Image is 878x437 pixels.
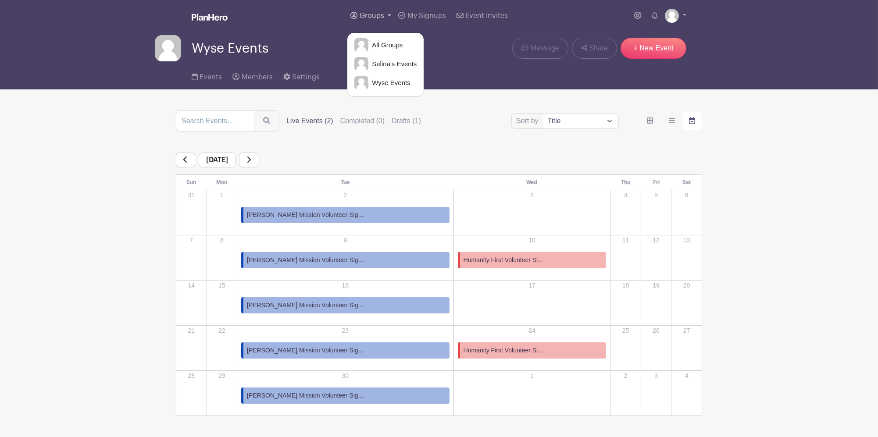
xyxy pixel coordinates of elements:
th: Sat [671,175,702,190]
a: Selina's Events [347,55,424,73]
img: default-ce2991bfa6775e67f084385cd625a349d9dcbb7a52a09fb2fda1e96e2d18dcdb.png [155,35,181,61]
a: Wyse Events [347,74,424,92]
p: 2 [238,191,453,200]
span: Wyse Events [368,78,410,88]
a: + New Event [621,38,686,59]
input: Search Events... [176,110,254,131]
p: 13 [672,236,701,245]
span: Members [242,74,273,81]
p: 2 [611,371,640,380]
span: Humanity First Volunteer Si... [464,346,543,355]
p: 21 [177,326,206,335]
a: [PERSON_NAME] Mission Volunteer Sig... [241,207,450,223]
p: 7 [177,236,206,245]
a: [PERSON_NAME] Mission Volunteer Sig... [241,252,450,268]
span: [DATE] [199,153,236,167]
a: Members [232,61,272,89]
img: default-ce2991bfa6775e67f084385cd625a349d9dcbb7a52a09fb2fda1e96e2d18dcdb.png [354,76,368,90]
a: Humanity First Volunteer Si... [458,252,607,268]
img: default-ce2991bfa6775e67f084385cd625a349d9dcbb7a52a09fb2fda1e96e2d18dcdb.png [354,57,368,71]
p: 23 [238,326,453,335]
a: Events [192,61,222,89]
p: 16 [238,281,453,290]
p: 27 [672,326,701,335]
span: Message [531,43,559,53]
p: 15 [207,281,237,290]
th: Fri [641,175,671,190]
span: [PERSON_NAME] Mission Volunteer Sig... [247,210,363,220]
p: 25 [611,326,640,335]
p: 24 [454,326,610,335]
span: Wyse Events [192,41,268,56]
th: Mon [207,175,237,190]
label: Completed (0) [340,116,385,126]
p: 22 [207,326,237,335]
a: All Groups [347,36,424,54]
span: Selina's Events [368,59,417,69]
a: Share [572,38,617,59]
span: [PERSON_NAME] Mission Volunteer Sig... [247,346,363,355]
div: Groups [347,32,424,97]
img: default-ce2991bfa6775e67f084385cd625a349d9dcbb7a52a09fb2fda1e96e2d18dcdb.png [354,38,368,52]
span: Event Invites [465,12,508,19]
p: 5 [642,191,671,200]
p: 6 [672,191,701,200]
p: 26 [642,326,671,335]
span: Groups [360,12,384,19]
p: 12 [642,236,671,245]
div: filters [286,116,421,126]
p: 3 [642,371,671,380]
span: Share [589,43,608,53]
p: 14 [177,281,206,290]
span: [PERSON_NAME] Mission Volunteer Sig... [247,391,363,400]
p: 8 [207,236,237,245]
p: 30 [238,371,453,380]
p: 20 [672,281,701,290]
a: Settings [283,61,320,89]
label: Drafts (1) [392,116,421,126]
a: [PERSON_NAME] Mission Volunteer Sig... [241,387,450,404]
p: 19 [642,281,671,290]
a: [PERSON_NAME] Mission Volunteer Sig... [241,342,450,359]
p: 1 [454,371,610,380]
span: [PERSON_NAME] Mission Volunteer Sig... [247,256,363,265]
span: Settings [292,74,320,81]
p: 4 [611,191,640,200]
p: 9 [238,236,453,245]
p: 17 [454,281,610,290]
img: logo_white-6c42ec7e38ccf1d336a20a19083b03d10ae64f83f12c07503d8b9e83406b4c7d.svg [192,14,228,21]
p: 31 [177,191,206,200]
a: Message [512,38,568,59]
a: Humanity First Volunteer Si... [458,342,607,359]
p: 3 [454,191,610,200]
p: 28 [177,371,206,380]
span: Events [200,74,222,81]
a: [PERSON_NAME] Mission Volunteer Sig... [241,297,450,313]
p: 11 [611,236,640,245]
img: default-ce2991bfa6775e67f084385cd625a349d9dcbb7a52a09fb2fda1e96e2d18dcdb.png [665,9,679,23]
th: Wed [453,175,610,190]
span: [PERSON_NAME] Mission Volunteer Sig... [247,301,363,310]
p: 1 [207,191,237,200]
label: Sort by [516,116,541,126]
span: My Signups [407,12,446,19]
th: Thu [610,175,641,190]
p: 29 [207,371,237,380]
span: Humanity First Volunteer Si... [464,256,543,265]
span: All Groups [368,40,403,50]
p: 10 [454,236,610,245]
p: 18 [611,281,640,290]
div: order and view [640,112,702,130]
label: Live Events (2) [286,116,333,126]
p: 4 [672,371,701,380]
th: Sun [176,175,207,190]
th: Tue [237,175,454,190]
